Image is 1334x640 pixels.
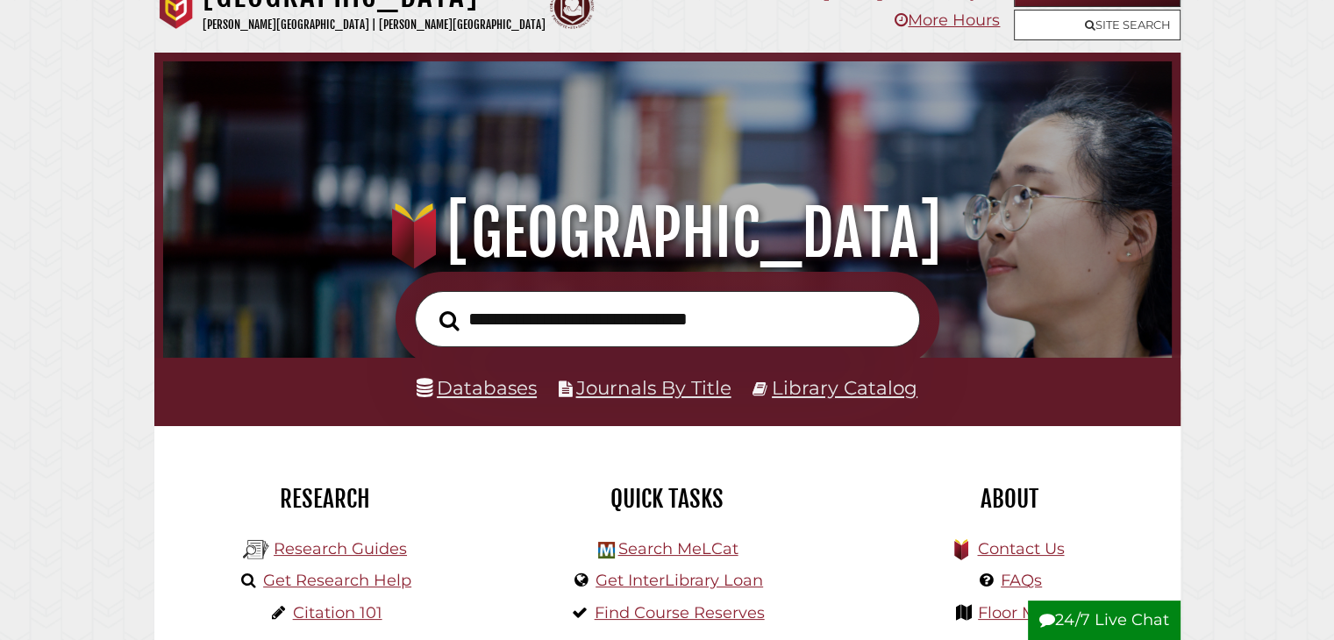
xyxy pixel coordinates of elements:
a: Get Research Help [263,571,411,590]
h2: About [852,484,1167,514]
a: Research Guides [274,539,407,558]
a: Site Search [1014,10,1181,40]
h2: Research [168,484,483,514]
h2: Quick Tasks [510,484,825,514]
img: Hekman Library Logo [598,542,615,558]
a: FAQs [1001,571,1042,590]
a: Find Course Reserves [595,603,765,622]
a: Citation 101 [293,603,382,622]
p: [PERSON_NAME][GEOGRAPHIC_DATA] | [PERSON_NAME][GEOGRAPHIC_DATA] [203,15,546,35]
a: Contact Us [977,539,1064,558]
a: Search MeLCat [617,539,738,558]
a: Journals By Title [576,376,731,399]
img: Hekman Library Logo [243,537,269,563]
i: Search [439,309,460,331]
h1: [GEOGRAPHIC_DATA] [182,195,1151,272]
a: More Hours [895,11,1000,30]
a: Floor Maps [978,603,1065,622]
a: Databases [417,376,537,399]
a: Library Catalog [772,376,917,399]
button: Search [431,305,468,336]
a: Get InterLibrary Loan [596,571,763,590]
